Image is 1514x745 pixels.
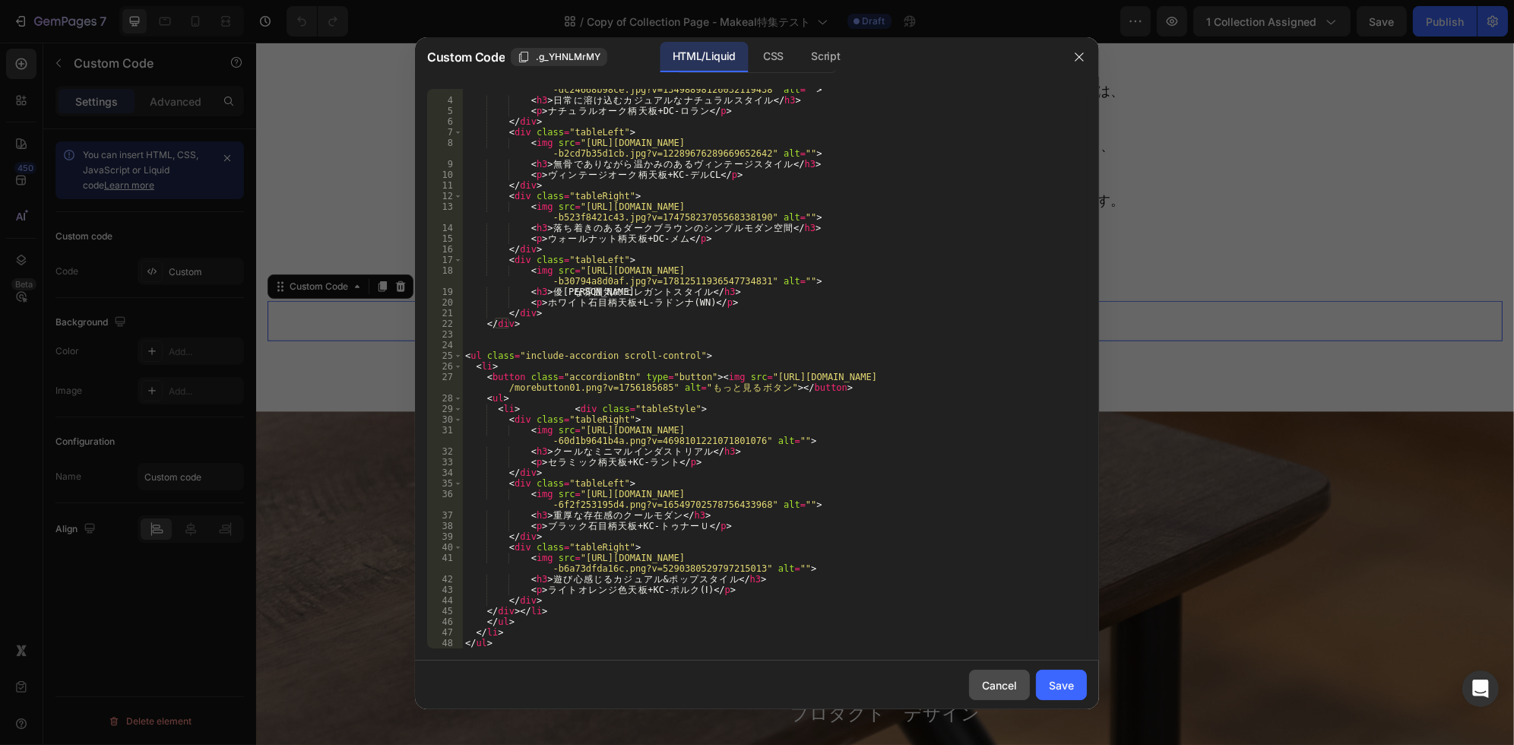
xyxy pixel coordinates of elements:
div: 15 [427,233,463,244]
div: 46 [427,617,463,627]
div: 30 [427,414,463,425]
span: .g_YHNLMrMY [536,50,600,64]
div: 48 [427,638,463,648]
div: 8 [427,138,463,159]
div: 44 [427,595,463,606]
div: 9 [427,159,463,170]
div: Save [1049,677,1074,693]
div: Custom Code [30,237,95,251]
div: 14 [427,223,463,233]
div: 18 [427,265,463,287]
button: Save [1036,670,1087,700]
div: 12 [427,191,463,201]
div: 34 [427,468,463,478]
p: プロダクト デザイン [357,656,901,683]
div: 17 [427,255,463,265]
div: 19 [427,287,463,297]
div: Cancel [982,677,1017,693]
div: 7 [427,127,463,138]
div: 36 [427,489,463,510]
div: 40 [427,542,463,553]
div: 16 [427,244,463,255]
div: 10 [427,170,463,180]
p: Publish the page to see the content. [11,271,1246,287]
div: 35 [427,478,463,489]
h2: Product design [356,585,903,645]
div: Open Intercom Messenger [1462,670,1499,707]
div: 23 [427,329,463,340]
div: 21 [427,308,463,319]
div: 4 [427,95,463,106]
div: 31 [427,425,463,446]
div: 22 [427,319,463,329]
div: 13 [427,201,463,223]
div: 24 [427,340,463,350]
span: Custom Code [427,48,505,66]
div: 38 [427,521,463,531]
div: 42 [427,574,463,585]
div: 29 [427,404,463,414]
div: 11 [427,180,463,191]
div: 45 [427,606,463,617]
div: 41 [427,553,463,574]
button: Cancel [969,670,1030,700]
div: 39 [427,531,463,542]
div: 27 [427,372,463,393]
div: 28 [427,393,463,404]
div: CSS [751,42,796,72]
div: 26 [427,361,463,372]
div: 43 [427,585,463,595]
div: 20 [427,297,463,308]
div: HTML/Liquid [660,42,748,72]
div: 5 [427,106,463,116]
div: Script [799,42,852,72]
button: .g_YHNLMrMY [511,48,607,66]
div: 37 [427,510,463,521]
div: 33 [427,457,463,468]
div: 32 [427,446,463,457]
div: 25 [427,350,463,361]
div: 47 [427,627,463,638]
div: 6 [427,116,463,127]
